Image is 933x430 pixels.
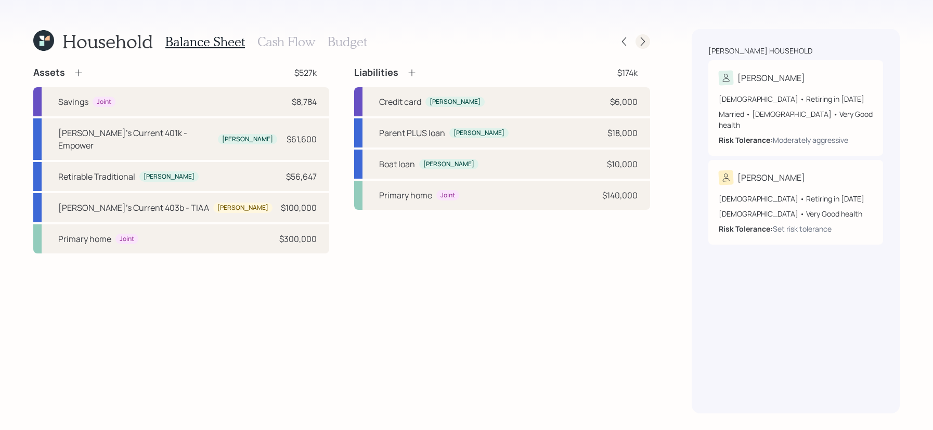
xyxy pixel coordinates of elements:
h3: Cash Flow [257,34,315,49]
div: Boat loan [379,158,415,170]
div: Joint [440,191,455,200]
div: Retirable Traditional [58,170,135,183]
div: [PERSON_NAME] [217,204,268,212]
h3: Balance Sheet [165,34,245,49]
div: $18,000 [607,127,638,139]
div: Set risk tolerance [773,223,832,234]
div: [PERSON_NAME] [737,171,805,184]
div: Primary home [58,233,111,245]
div: Primary home [379,189,432,201]
div: $61,600 [287,133,317,145]
h3: Budget [328,34,367,49]
h4: Assets [33,67,65,78]
b: Risk Tolerance: [719,224,773,234]
div: Joint [120,235,134,244]
div: [DEMOGRAPHIC_DATA] • Very Good health [719,208,873,219]
div: [PERSON_NAME] [423,160,474,169]
div: [DEMOGRAPHIC_DATA] • Retiring in [DATE] [719,193,873,204]
div: [PERSON_NAME] [737,72,805,84]
div: [PERSON_NAME] household [708,46,812,56]
div: $10,000 [607,158,638,170]
div: $300,000 [279,233,317,245]
div: [PERSON_NAME]'s Current 403b - TIAA [58,201,209,214]
div: [PERSON_NAME] [222,135,273,144]
div: $100,000 [281,201,317,214]
div: $56,647 [286,170,317,183]
div: Married • [DEMOGRAPHIC_DATA] • Very Good health [719,109,873,130]
div: [PERSON_NAME] [453,129,504,138]
div: Savings [58,96,88,108]
div: $140,000 [602,189,638,201]
div: Joint [97,98,111,106]
div: $174k [617,66,638,79]
div: Credit card [379,96,421,108]
b: Risk Tolerance: [719,135,773,145]
h4: Liabilities [354,67,398,78]
div: [DEMOGRAPHIC_DATA] • Retiring in [DATE] [719,93,873,104]
div: $527k [294,66,317,79]
div: [PERSON_NAME] [144,172,195,181]
div: [PERSON_NAME] [430,98,481,106]
div: $8,784 [292,96,317,108]
div: $6,000 [610,96,638,108]
div: Parent PLUS loan [379,127,445,139]
div: [PERSON_NAME]'s Current 401k - Empower [58,127,214,152]
div: Moderately aggressive [773,135,848,145]
h1: Household [62,30,153,52]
